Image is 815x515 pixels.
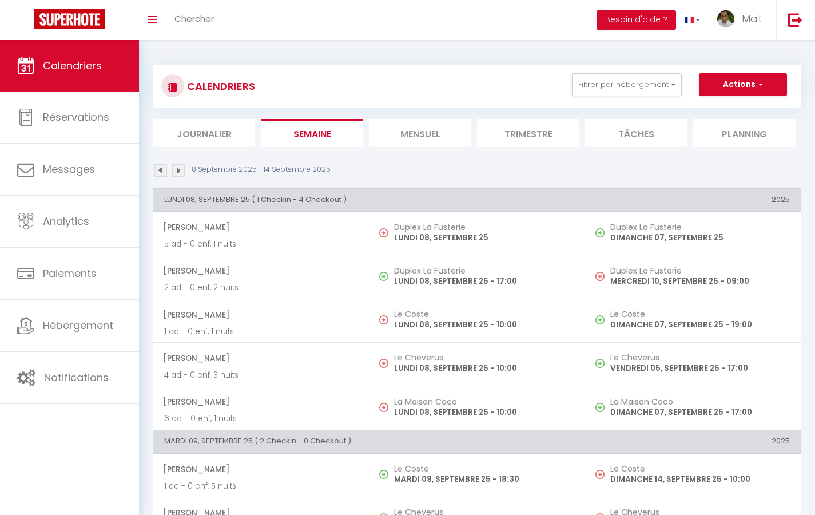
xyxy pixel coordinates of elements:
[610,406,790,418] p: DIMANCHE 07, SEPTEMBRE 25 - 17:00
[163,347,357,369] span: [PERSON_NAME]
[369,119,471,147] li: Mensuel
[572,73,682,96] button: Filtrer par hébergement
[610,362,790,374] p: VENDREDI 05, SEPTEMBRE 25 - 17:00
[9,5,43,39] button: Ouvrir le widget de chat LiveChat
[164,326,357,338] p: 1 ad - 0 enf, 1 nuits
[610,397,790,406] h5: La Maison Coco
[595,470,605,479] img: NO IMAGE
[43,162,95,176] span: Messages
[394,266,574,275] h5: Duplex La Fusterie
[164,369,357,381] p: 4 ad - 0 enf, 3 nuits
[394,397,574,406] h5: La Maison Coco
[585,119,687,147] li: Tâches
[44,370,109,385] span: Notifications
[394,406,574,418] p: LUNDI 08, SEPTEMBRE 25 - 10:00
[394,464,574,473] h5: Le Coste
[585,188,801,211] th: 2025
[163,391,357,413] span: [PERSON_NAME]
[742,11,762,26] span: Mat
[43,318,113,332] span: Hébergement
[394,362,574,374] p: LUNDI 08, SEPTEMBRE 25 - 10:00
[595,228,605,237] img: NO IMAGE
[163,304,357,326] span: [PERSON_NAME]
[610,319,790,331] p: DIMANCHE 07, SEPTEMBRE 25 - 19:00
[610,223,790,232] h5: Duplex La Fusterie
[153,119,255,147] li: Journalier
[610,353,790,362] h5: Le Cheverus
[153,188,585,211] th: LUNDI 08, SEPTEMBRE 25 ( 1 Checkin - 4 Checkout )
[394,310,574,319] h5: Le Coste
[595,315,605,324] img: NO IMAGE
[610,275,790,287] p: MERCREDI 10, SEPTEMBRE 25 - 09:00
[43,266,97,280] span: Paiements
[34,9,105,29] img: Super Booking
[394,232,574,244] p: LUNDI 08, SEPTEMBRE 25
[43,58,102,73] span: Calendriers
[163,216,357,238] span: [PERSON_NAME]
[394,223,574,232] h5: Duplex La Fusterie
[610,232,790,244] p: DIMANCHE 07, SEPTEMBRE 25
[610,473,790,485] p: DIMANCHE 14, SEPTEMBRE 25 - 10:00
[153,430,585,453] th: MARDI 09, SEPTEMBRE 25 ( 2 Checkin - 0 Checkout )
[595,359,605,368] img: NO IMAGE
[164,480,357,492] p: 1 ad - 0 enf, 5 nuits
[261,119,363,147] li: Semaine
[595,272,605,281] img: NO IMAGE
[610,266,790,275] h5: Duplex La Fusterie
[379,315,388,324] img: NO IMAGE
[43,110,109,124] span: Réservations
[192,164,331,175] p: 8 Septembre 2025 - 14 Septembre 2025
[699,73,787,96] button: Actions
[610,464,790,473] h5: Le Coste
[585,430,801,453] th: 2025
[394,353,574,362] h5: Le Cheverus
[164,238,357,250] p: 5 ad - 0 enf, 1 nuits
[610,310,790,319] h5: Le Coste
[379,359,388,368] img: NO IMAGE
[597,10,676,30] button: Besoin d'aide ?
[693,119,796,147] li: Planning
[788,13,802,27] img: logout
[394,275,574,287] p: LUNDI 08, SEPTEMBRE 25 - 17:00
[184,73,255,99] h3: CALENDRIERS
[164,413,357,425] p: 6 ad - 0 enf, 1 nuits
[595,403,605,412] img: NO IMAGE
[379,403,388,412] img: NO IMAGE
[379,228,388,237] img: NO IMAGE
[394,473,574,485] p: MARDI 09, SEPTEMBRE 25 - 18:30
[163,458,357,480] span: [PERSON_NAME]
[717,10,734,27] img: ...
[163,260,357,282] span: [PERSON_NAME]
[477,119,579,147] li: Trimestre
[164,282,357,294] p: 2 ad - 0 enf, 2 nuits
[394,319,574,331] p: LUNDI 08, SEPTEMBRE 25 - 10:00
[174,13,214,25] span: Chercher
[43,214,89,228] span: Analytics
